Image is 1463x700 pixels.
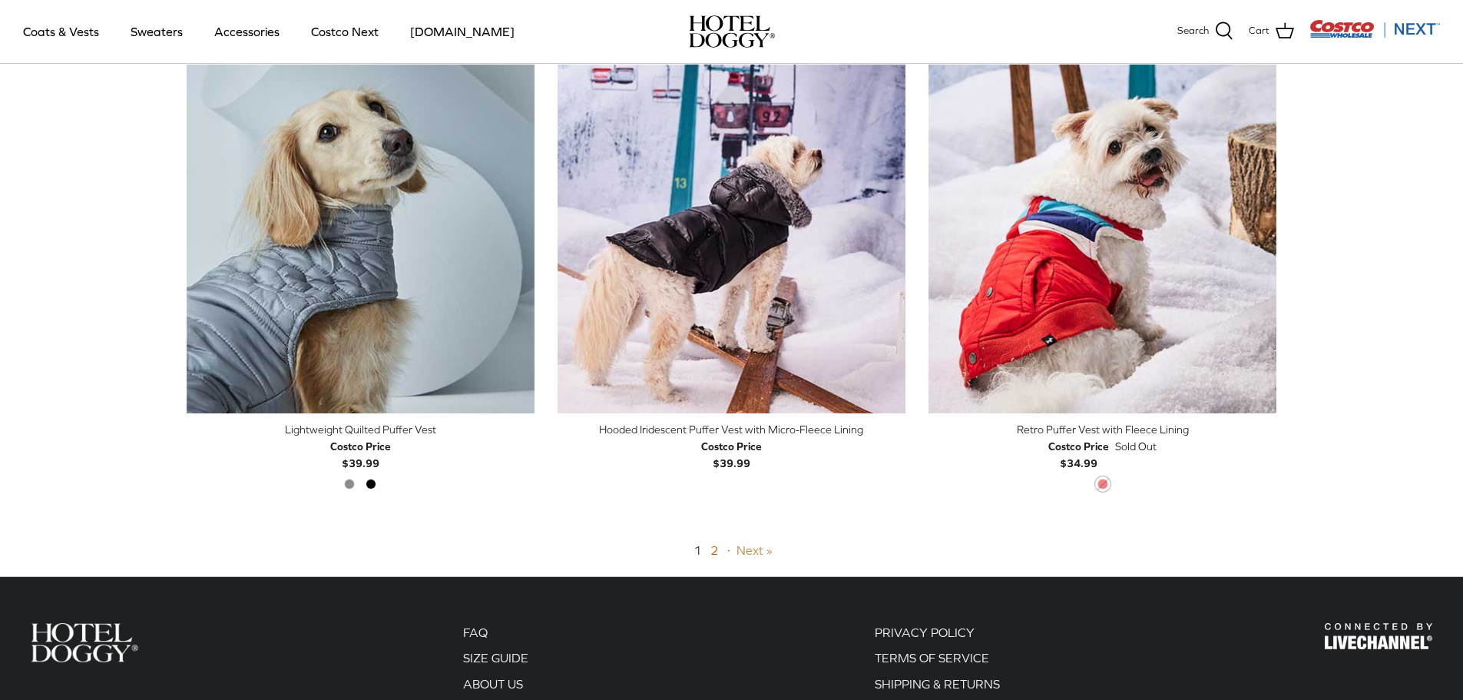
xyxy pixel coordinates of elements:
[1177,23,1209,39] span: Search
[1249,23,1269,39] span: Cart
[693,543,701,557] span: 1
[875,651,989,665] a: TERMS OF SERVICE
[928,421,1276,438] div: Retro Puffer Vest with Fleece Lining
[928,421,1276,473] a: Retro Puffer Vest with Fleece Lining Costco Price$34.99 Sold Out
[875,677,1000,691] a: SHIPPING & RETURNS
[297,5,392,58] a: Costco Next
[701,438,762,455] div: Costco Price
[187,421,535,473] a: Lightweight Quilted Puffer Vest Costco Price$39.99
[463,677,523,691] a: ABOUT US
[1325,623,1432,650] img: Hotel Doggy Costco Next
[558,65,905,413] a: Hooded Iridescent Puffer Vest with Micro-Fleece Lining
[558,421,905,473] a: Hooded Iridescent Puffer Vest with Micro-Fleece Lining Costco Price$39.99
[1309,29,1440,41] a: Visit Costco Next
[558,421,905,438] div: Hooded Iridescent Puffer Vest with Micro-Fleece Lining
[463,625,488,639] a: FAQ
[330,438,391,455] div: Costco Price
[1048,438,1109,455] div: Costco Price
[928,65,1276,413] a: Retro Puffer Vest with Fleece Lining
[1249,22,1294,41] a: Cart
[31,623,138,662] img: Hotel Doggy Costco Next
[689,15,775,48] img: hoteldoggycom
[200,5,293,58] a: Accessories
[187,65,535,413] a: Lightweight Quilted Puffer Vest
[1115,438,1157,455] span: Sold Out
[727,543,730,557] span: ·
[710,543,718,557] a: 2
[1177,22,1233,41] a: Search
[736,543,773,557] a: Next »
[330,438,391,469] b: $39.99
[117,5,197,58] a: Sweaters
[187,421,535,438] div: Lightweight Quilted Puffer Vest
[9,5,113,58] a: Coats & Vests
[875,625,975,639] a: PRIVACY POLICY
[701,438,762,469] b: $39.99
[689,15,775,48] a: hoteldoggy.com hoteldoggycom
[1309,19,1440,38] img: Costco Next
[463,651,528,665] a: SIZE GUIDE
[396,5,528,58] a: [DOMAIN_NAME]
[1048,438,1109,469] b: $34.99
